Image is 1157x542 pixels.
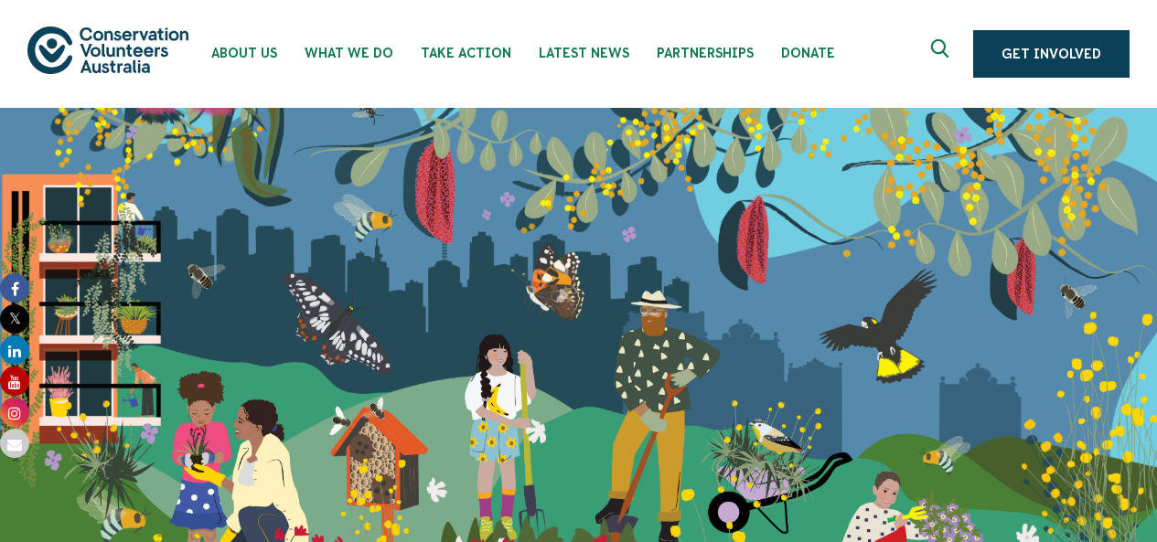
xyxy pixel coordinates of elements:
[211,46,277,60] span: About Us
[781,46,835,60] span: Donate
[305,46,393,60] span: What We Do
[27,27,188,73] img: logo.svg
[421,46,511,60] span: Take Action
[920,32,964,76] button: Expand search box Close search box
[931,39,954,69] span: Expand search box
[973,30,1130,78] a: Get Involved
[539,46,629,60] span: Latest News
[657,46,754,60] span: Partnerships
